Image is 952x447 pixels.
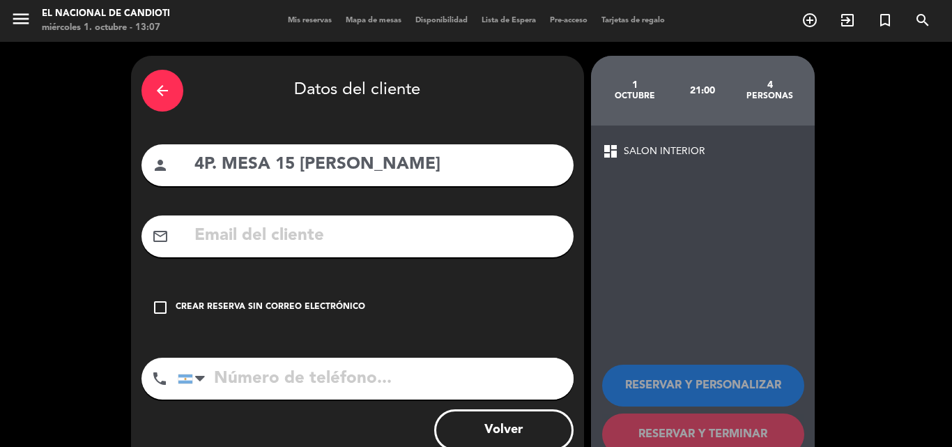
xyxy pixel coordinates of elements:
[408,17,475,24] span: Disponibilidad
[668,66,736,115] div: 21:00
[178,358,574,400] input: Número de teléfono...
[602,365,804,407] button: RESERVAR Y PERSONALIZAR
[151,370,168,387] i: phone
[10,8,31,29] i: menu
[193,151,563,179] input: Nombre del cliente
[176,301,365,315] div: Crear reserva sin correo electrónico
[736,91,804,102] div: personas
[736,79,804,91] div: 4
[601,91,669,102] div: octubre
[839,12,856,29] i: exit_to_app
[601,79,669,91] div: 1
[602,143,619,160] span: dashboard
[543,17,594,24] span: Pre-acceso
[178,358,210,399] div: Argentina: +54
[339,17,408,24] span: Mapa de mesas
[42,7,170,21] div: El Nacional de Candioti
[152,157,169,174] i: person
[624,144,705,160] span: SALON INTERIOR
[914,12,931,29] i: search
[42,21,170,35] div: miércoles 1. octubre - 13:07
[152,228,169,245] i: mail_outline
[281,17,339,24] span: Mis reservas
[141,66,574,115] div: Datos del cliente
[10,8,31,34] button: menu
[193,222,563,250] input: Email del cliente
[475,17,543,24] span: Lista de Espera
[877,12,893,29] i: turned_in_not
[152,299,169,316] i: check_box_outline_blank
[594,17,672,24] span: Tarjetas de regalo
[154,82,171,99] i: arrow_back
[801,12,818,29] i: add_circle_outline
